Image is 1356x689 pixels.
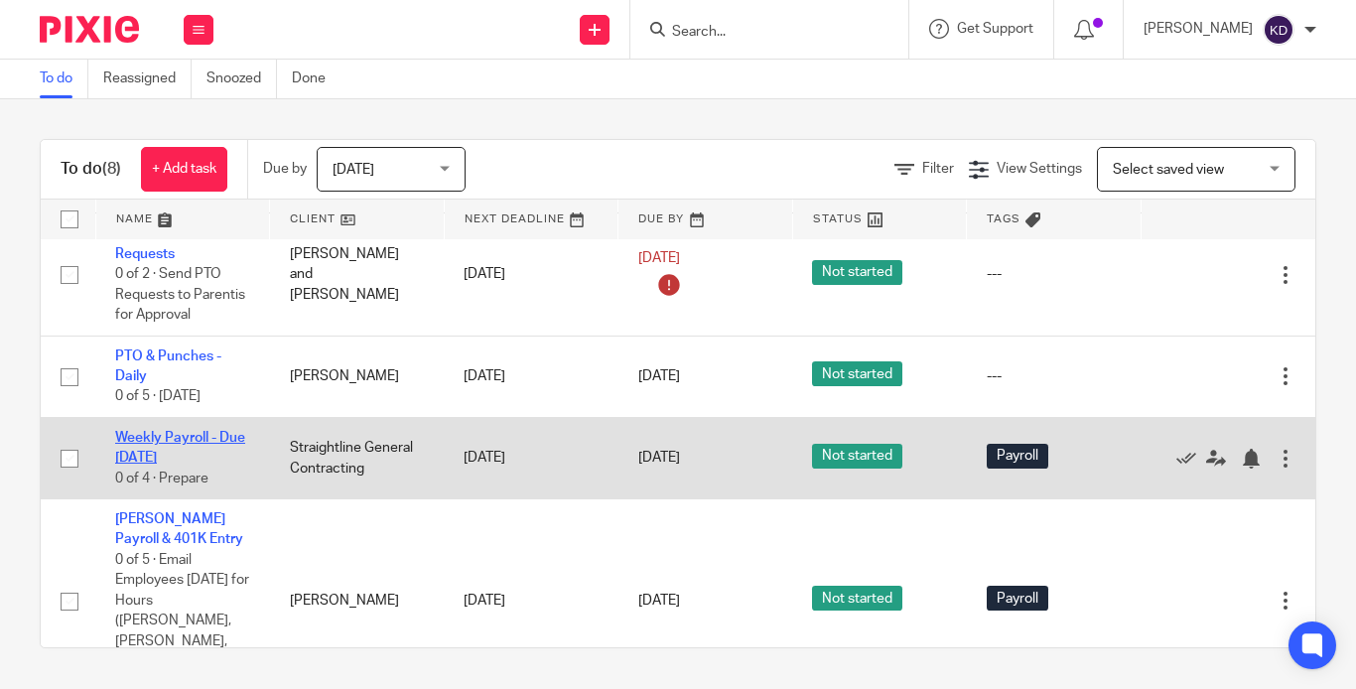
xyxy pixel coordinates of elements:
span: Not started [812,361,902,386]
a: Reassigned [103,60,192,98]
span: Payroll [987,444,1048,469]
span: [DATE] [638,451,680,465]
a: + Add task [141,147,227,192]
input: Search [670,24,849,42]
a: Parentis PTO Requests [115,226,199,260]
span: Payroll [987,586,1048,611]
td: [PERSON_NAME] [270,336,445,417]
span: Tags [987,213,1020,224]
p: Due by [263,159,307,179]
td: [DATE] [444,213,618,336]
span: [DATE] [638,251,680,265]
a: Done [292,60,340,98]
span: Not started [812,444,902,469]
span: [DATE] [333,163,374,177]
td: [DATE] [444,417,618,498]
td: Straightline General Contracting [270,417,445,498]
span: [DATE] [638,369,680,383]
div: --- [987,264,1122,284]
a: PTO & Punches - Daily [115,349,221,383]
a: Weekly Payroll - Due [DATE] [115,431,245,465]
span: Select saved view [1113,163,1224,177]
td: [DATE] [444,336,618,417]
span: View Settings [997,162,1082,176]
a: To do [40,60,88,98]
span: 0 of 5 · [DATE] [115,390,201,404]
img: Pixie [40,16,139,43]
span: Filter [922,162,954,176]
span: 0 of 2 · Send PTO Requests to Parentis for Approval [115,267,245,322]
img: svg%3E [1263,14,1294,46]
a: [PERSON_NAME] Payroll & 401K Entry [115,512,243,546]
span: Get Support [957,22,1033,36]
span: 0 of 5 · Email Employees [DATE] for Hours ([PERSON_NAME], [PERSON_NAME], and [PERSON_NAME]) [115,553,249,689]
a: Mark as done [1176,448,1206,468]
a: Snoozed [206,60,277,98]
span: Not started [812,586,902,611]
span: 0 of 4 · Prepare [115,472,208,485]
span: Not started [812,260,902,285]
p: [PERSON_NAME] [1144,19,1253,39]
td: [PERSON_NAME] and [PERSON_NAME] [270,213,445,336]
span: [DATE] [638,594,680,608]
span: (8) [102,161,121,177]
h1: To do [61,159,121,180]
div: --- [987,366,1122,386]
